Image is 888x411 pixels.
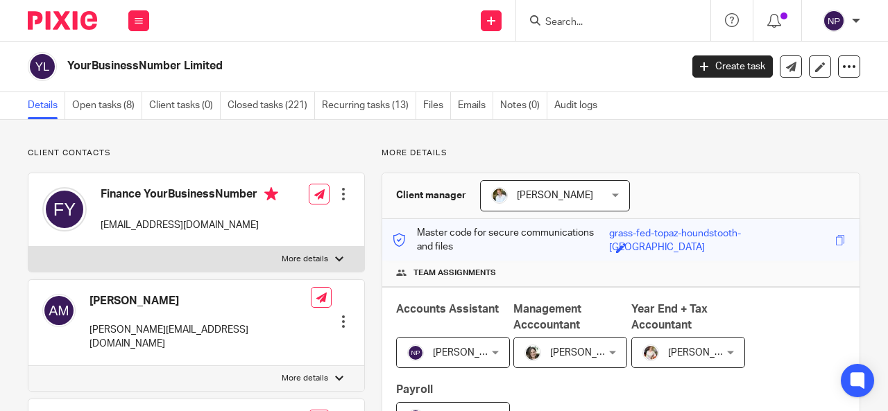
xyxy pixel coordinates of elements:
[149,92,221,119] a: Client tasks (0)
[393,226,609,254] p: Master code for secure communications and files
[513,304,581,331] span: Management Acccountant
[89,294,311,308] h4: [PERSON_NAME]
[72,92,142,119] a: Open tasks (8)
[631,304,708,331] span: Year End + Tax Accountant
[28,148,365,159] p: Client contacts
[28,52,57,81] img: svg%3E
[396,304,499,315] span: Accounts Assistant
[544,17,669,29] input: Search
[382,148,860,159] p: More details
[668,348,744,358] span: [PERSON_NAME]
[28,11,97,30] img: Pixie
[642,344,659,361] img: Kayleigh%20Henson.jpeg
[322,92,416,119] a: Recurring tasks (13)
[101,218,278,232] p: [EMAIL_ADDRESS][DOMAIN_NAME]
[228,92,315,119] a: Closed tasks (221)
[609,227,832,243] div: grass-fed-topaz-houndstooth-[GEOGRAPHIC_DATA]
[458,92,493,119] a: Emails
[67,59,551,73] h2: YourBusinessNumber Limited
[423,92,451,119] a: Files
[517,191,593,200] span: [PERSON_NAME]
[42,294,76,327] img: svg%3E
[101,187,278,204] h4: Finance YourBusinessNumber
[554,92,604,119] a: Audit logs
[524,344,541,361] img: barbara-raine-.jpg
[823,10,845,32] img: svg%3E
[407,344,424,361] img: svg%3E
[28,92,65,119] a: Details
[491,187,508,204] img: sarah-royle.jpg
[42,187,87,231] img: svg%3E
[692,55,773,78] a: Create task
[264,187,278,201] i: Primary
[413,268,496,279] span: Team assignments
[396,189,466,202] h3: Client manager
[89,323,311,351] p: [PERSON_NAME][EMAIL_ADDRESS][DOMAIN_NAME]
[396,384,433,395] span: Payroll
[282,254,328,265] p: More details
[433,348,509,358] span: [PERSON_NAME]
[500,92,547,119] a: Notes (0)
[550,348,626,358] span: [PERSON_NAME]
[282,373,328,384] p: More details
